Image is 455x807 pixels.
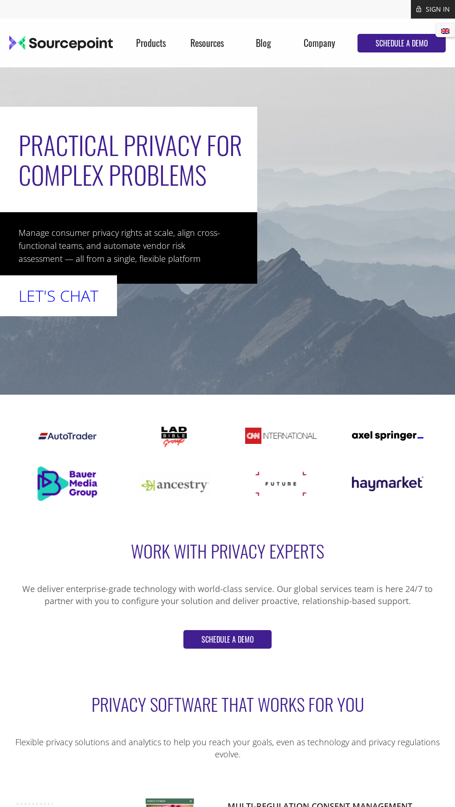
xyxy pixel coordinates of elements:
img: ladbible-edit-1-e1738829456115.png [138,423,210,449]
a: LET'S CHAT [19,285,98,306]
img: Bauer-Media-Group-150x87-1.png [32,463,103,504]
span: We deliver enterprise-grade technology with world-class service. Our global services team is here... [22,583,433,606]
div: Company [292,19,348,67]
h2: PRIVACY SOFTWARE THAT WORKS FOR YOU [14,695,441,736]
img: AxelSpringer_Logo_long_Black-Ink_sRGB-e1646755349276.png [352,431,423,441]
img: English [441,28,449,34]
p: Flexible privacy solutions and analytics to help you reach your goals, even as technology and pri... [14,736,441,783]
div: Resources [179,19,235,67]
img: Ancestry.com-Logo.wine_-e1738829320642.png [138,472,210,496]
a: SCHEDULE A DEMO [357,34,446,52]
div: SCHEDULE A DEMO [183,630,272,649]
img: future-edit-1-e1738829188336.png [245,470,317,497]
img: CNN_International_Logo_RGB.png [245,428,317,444]
a: SCHEDULE A DEMO [14,630,441,649]
h2: WORK WITH PRIVACY EXPERTS [14,542,441,583]
div: Blog [235,19,292,67]
a: SIGN IN [426,5,450,13]
img: logo.svg [9,35,113,51]
img: Haymarket_Logo_Blue-1-e1738829147724.png [352,476,423,491]
div: Products [123,19,179,67]
img: Autotrader.png [32,426,103,446]
img: lock.svg [416,6,421,13]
